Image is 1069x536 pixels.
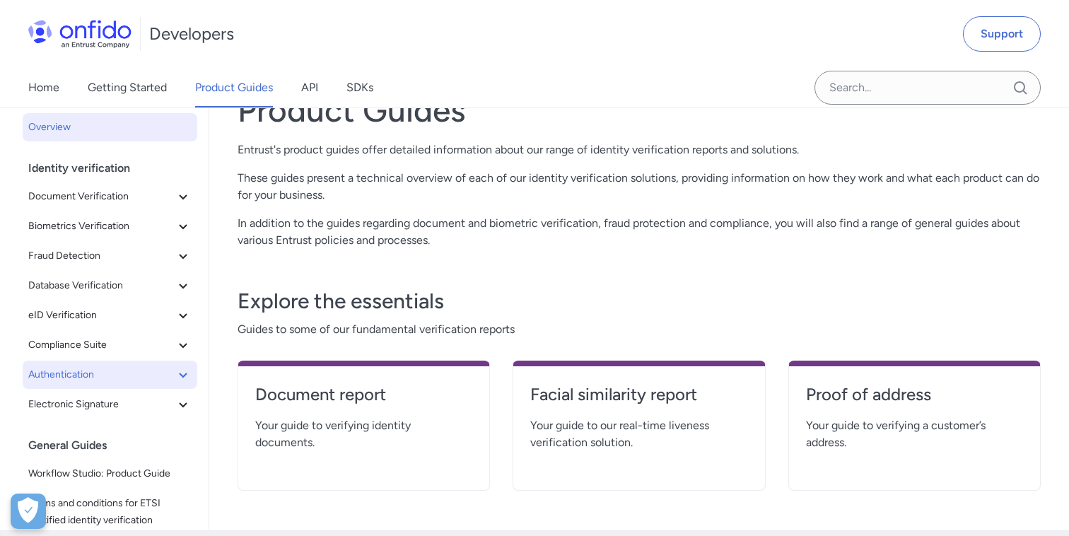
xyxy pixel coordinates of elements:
button: eID Verification [23,301,197,330]
h4: Document report [255,383,472,406]
div: General Guides [28,431,203,460]
a: Facial similarity report [530,383,747,417]
p: These guides present a technical overview of each of our identity verification solutions, providi... [238,170,1041,204]
button: Fraud Detection [23,242,197,270]
span: Biometrics Verification [28,218,175,235]
span: Overview [28,119,192,136]
h4: Proof of address [806,383,1023,406]
button: Database Verification [23,272,197,300]
div: Identity verification [28,154,203,182]
h3: Explore the essentials [238,287,1041,315]
a: Overview [23,113,197,141]
img: Onfido Logo [28,20,132,48]
button: Authentication [23,361,197,389]
p: Entrust's product guides offer detailed information about our range of identity verification repo... [238,141,1041,158]
a: Getting Started [88,68,167,107]
span: Workflow Studio: Product Guide [28,465,192,482]
span: Guides to some of our fundamental verification reports [238,321,1041,338]
h4: Facial similarity report [530,383,747,406]
a: Product Guides [195,68,273,107]
span: Fraud Detection [28,247,175,264]
a: Terms and conditions for ETSI certified identity verification [23,489,197,535]
h1: Product Guides [238,91,1041,130]
span: Your guide to our real-time liveness verification solution. [530,417,747,451]
span: Compliance Suite [28,337,175,354]
a: Home [28,68,59,107]
div: Cookie Preferences [11,494,46,529]
span: Document Verification [28,188,175,205]
a: SDKs [346,68,373,107]
button: Electronic Signature [23,390,197,419]
button: Compliance Suite [23,331,197,359]
input: Onfido search input field [814,71,1041,105]
button: Biometrics Verification [23,212,197,240]
span: Authentication [28,366,175,383]
a: Proof of address [806,383,1023,417]
span: Your guide to verifying a customer’s address. [806,417,1023,451]
button: Open Preferences [11,494,46,529]
a: Support [963,16,1041,52]
span: Terms and conditions for ETSI certified identity verification [28,495,192,529]
a: Workflow Studio: Product Guide [23,460,197,488]
h1: Developers [149,23,234,45]
a: API [301,68,318,107]
span: eID Verification [28,307,175,324]
p: In addition to the guides regarding document and biometric verification, fraud protection and com... [238,215,1041,249]
span: Database Verification [28,277,175,294]
span: Your guide to verifying identity documents. [255,417,472,451]
span: Electronic Signature [28,396,175,413]
button: Document Verification [23,182,197,211]
a: Document report [255,383,472,417]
